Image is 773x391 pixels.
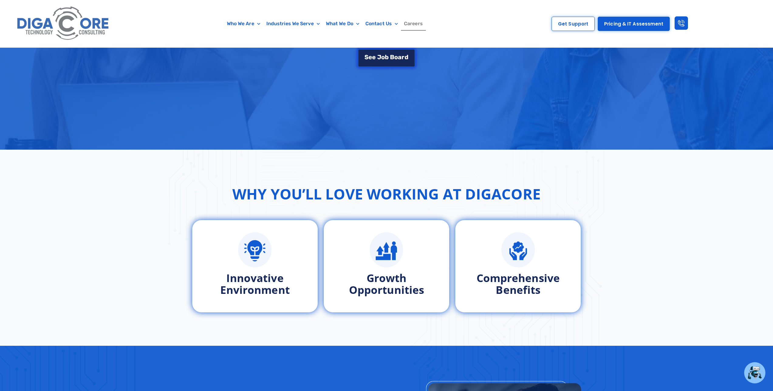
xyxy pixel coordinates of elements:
a: Growth Opportunities [349,271,424,297]
a: Growth Opportunities [370,232,403,267]
span: Pricing & IT Assessment [604,22,663,26]
span: o [381,54,385,60]
a: Pricing & IT Assessment [598,17,670,31]
a: See Job Board [358,49,415,67]
span: J [377,54,381,60]
span: B [390,54,394,60]
span: b [385,54,389,60]
span: Get Support [558,22,588,26]
img: Digacore logo 1 [15,3,112,44]
a: Innovative Environment [238,232,272,267]
a: What We Do [323,17,362,31]
span: Comprehensive Benefits [477,271,560,297]
a: Innovative Environment [220,271,290,297]
span: e [368,54,372,60]
span: S [364,54,368,60]
a: Careers [401,17,426,31]
span: r [402,54,404,60]
a: Industries We Serve [263,17,323,31]
h2: Why You’ll Love Working at Digacore [232,183,541,205]
span: a [398,54,402,60]
a: Get Support [552,17,595,31]
span: d [405,54,409,60]
nav: Menu [149,17,501,31]
a: Who We Are [224,17,263,31]
a: Contact Us [362,17,401,31]
span: o [394,54,398,60]
span: e [372,54,376,60]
